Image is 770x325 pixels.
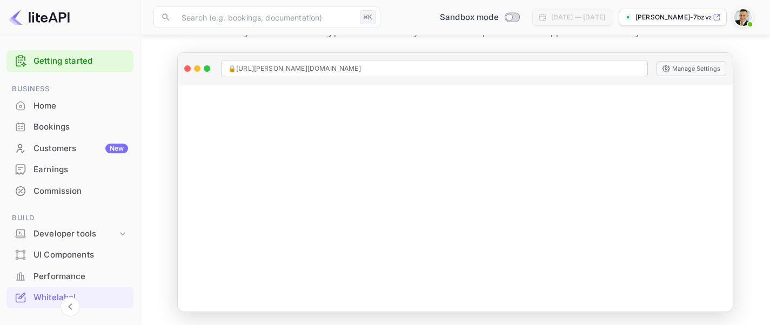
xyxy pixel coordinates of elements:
div: Customers [34,143,128,155]
div: ⌘K [360,10,376,24]
div: Bookings [34,121,128,133]
div: Home [6,96,133,117]
div: New [105,144,128,153]
a: UI Components [6,245,133,265]
div: Developer tools [6,225,133,243]
span: Build [6,212,133,224]
a: Whitelabel [6,287,133,307]
a: Home [6,96,133,116]
a: Getting started [34,55,128,67]
div: CustomersNew [6,138,133,159]
div: Whitelabel [34,292,128,304]
a: Bookings [6,117,133,137]
a: Earnings [6,159,133,179]
a: Commission [6,181,133,201]
span: 🔒 [URL][PERSON_NAME][DOMAIN_NAME] [228,64,361,73]
div: Earnings [34,164,128,176]
button: Collapse navigation [61,297,80,316]
a: Performance [6,266,133,286]
div: Performance [6,266,133,287]
p: [PERSON_NAME]-7bzva.[PERSON_NAME]... [635,12,711,22]
div: [DATE] — [DATE] [551,12,605,22]
div: Whitelabel [6,287,133,308]
div: Home [34,100,128,112]
div: Developer tools [34,228,117,240]
span: Business [6,83,133,95]
div: Performance [34,270,128,283]
div: UI Components [34,249,128,261]
button: Manage Settings [657,61,726,76]
div: Earnings [6,159,133,180]
div: Switch to Production mode [436,11,524,24]
div: UI Components [6,245,133,266]
img: Hari Luker [734,9,752,26]
span: Sandbox mode [440,11,499,24]
div: Commission [6,181,133,202]
a: CustomersNew [6,138,133,158]
div: Getting started [6,50,133,72]
img: LiteAPI logo [9,9,70,26]
div: Commission [34,185,128,198]
input: Search (e.g. bookings, documentation) [175,6,356,28]
div: Bookings [6,117,133,138]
